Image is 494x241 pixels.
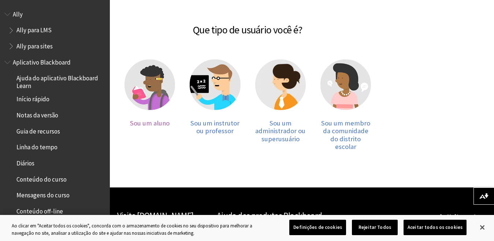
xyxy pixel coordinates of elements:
button: Aceitar todos os cookies [404,220,467,235]
span: Sou um instrutor ou professor [190,119,239,135]
span: Ally para sites [16,40,53,50]
span: Conteúdo off-line [16,205,63,215]
span: Guia de recursos [16,125,60,135]
span: Sou um membro da comunidade do distrito escolar [321,119,370,151]
img: Membro da comunidade [320,59,371,110]
button: Rejeitar Todos [352,220,398,235]
a: Aluno Sou um aluno [125,59,175,151]
button: Definições de cookies [289,220,346,235]
span: Ajuda do aplicativo Blackboard Learn [16,72,105,90]
span: Aplicativo Blackboard [13,56,71,66]
span: Sou um administrador ou superusuário [255,119,305,143]
h2: Ajuda dos produtos Blackboard [217,209,387,222]
a: Instrutor Sou um instrutor ou professor [190,59,240,151]
a: Visite [DOMAIN_NAME] [117,210,193,221]
span: Sou um aluno [130,119,170,127]
a: Administrador Sou um administrador ou superusuário [255,59,306,151]
span: Mensagens do curso [16,189,70,199]
img: Administrador [255,59,306,110]
span: Ally [13,8,23,18]
span: Linha do tempo [16,141,57,151]
span: Ally para LMS [16,24,52,34]
a: Membro da comunidade Sou um membro da comunidade do distrito escolar [320,59,371,151]
img: Instrutor [190,59,240,110]
span: Início rápido [16,93,49,103]
div: Ao clicar em "Aceitar todos os cookies", concorda com o armazenamento de cookies no seu dispositi... [12,222,272,237]
img: Aluno [125,59,175,110]
span: Conteúdo do curso [16,173,67,183]
h2: Que tipo de usuário você é? [117,13,378,37]
span: Notas da versão [16,109,58,119]
a: Voltar ao topo [432,209,494,223]
span: Diários [16,157,34,167]
nav: Book outline for Anthology Ally Help [4,8,105,52]
button: Fechar [474,219,490,235]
